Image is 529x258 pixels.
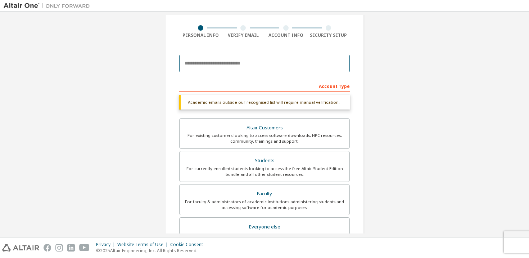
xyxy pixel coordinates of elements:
div: Cookie Consent [170,242,207,248]
div: For existing customers looking to access software downloads, HPC resources, community, trainings ... [184,133,345,144]
div: Security Setup [307,32,350,38]
div: Altair Customers [184,123,345,133]
div: Academic emails outside our recognised list will require manual verification. [179,95,350,110]
div: For currently enrolled students looking to access the free Altair Student Edition bundle and all ... [184,166,345,177]
div: Account Info [264,32,307,38]
div: Personal Info [179,32,222,38]
img: youtube.svg [79,244,90,252]
div: For faculty & administrators of academic institutions administering students and accessing softwa... [184,199,345,210]
img: instagram.svg [55,244,63,252]
img: linkedin.svg [67,244,75,252]
div: Students [184,156,345,166]
div: Verify Email [222,32,265,38]
div: Faculty [184,189,345,199]
div: For individuals, businesses and everyone else looking to try Altair software and explore our prod... [184,232,345,244]
div: Everyone else [184,222,345,232]
div: Account Type [179,80,350,92]
img: Altair One [4,2,94,9]
div: Website Terms of Use [117,242,170,248]
p: © 2025 Altair Engineering, Inc. All Rights Reserved. [96,248,207,254]
div: Privacy [96,242,117,248]
img: altair_logo.svg [2,244,39,252]
img: facebook.svg [44,244,51,252]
